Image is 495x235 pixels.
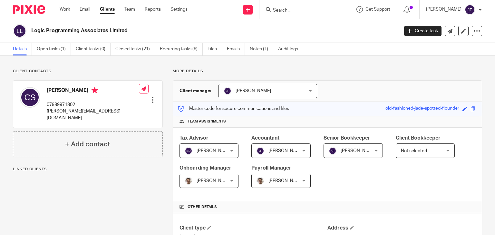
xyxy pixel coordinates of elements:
[65,139,110,149] h4: + Add contact
[76,43,111,55] a: Client tasks (0)
[47,87,139,95] h4: [PERSON_NAME]
[224,87,231,95] img: svg%3E
[20,87,40,108] img: svg%3E
[236,89,271,93] span: [PERSON_NAME]
[401,149,427,153] span: Not selected
[160,43,203,55] a: Recurring tasks (6)
[13,167,163,172] p: Linked clients
[251,135,279,141] span: Accountant
[250,43,273,55] a: Notes (1)
[257,147,264,155] img: svg%3E
[426,6,461,13] p: [PERSON_NAME]
[180,165,231,171] span: Onboarding Manager
[37,43,71,55] a: Open tasks (1)
[404,26,442,36] a: Create task
[115,43,155,55] a: Closed tasks (21)
[272,8,330,14] input: Search
[188,119,226,124] span: Team assignments
[257,177,264,185] img: PXL_20240409_141816916.jpg
[465,5,475,15] img: svg%3E
[13,5,45,14] img: Pixie
[47,102,139,108] p: 07989971802
[173,69,482,74] p: More details
[13,43,32,55] a: Details
[185,177,192,185] img: PXL_20240409_141816916.jpg
[185,147,192,155] img: svg%3E
[197,149,232,153] span: [PERSON_NAME]
[100,6,115,13] a: Clients
[365,7,390,12] span: Get Support
[180,135,209,141] span: Tax Advisor
[327,225,475,231] h4: Address
[92,87,98,93] i: Primary
[180,225,327,231] h4: Client type
[324,135,370,141] span: Senior Bookkeeper
[268,179,304,183] span: [PERSON_NAME]
[47,108,139,121] p: [PERSON_NAME][EMAIL_ADDRESS][DOMAIN_NAME]
[60,6,70,13] a: Work
[145,6,161,13] a: Reports
[197,179,232,183] span: [PERSON_NAME]
[208,43,222,55] a: Files
[80,6,90,13] a: Email
[178,105,289,112] p: Master code for secure communications and files
[227,43,245,55] a: Emails
[396,135,441,141] span: Client Bookkeeper
[31,27,322,34] h2: Logic Programming Associates Limited
[180,88,212,94] h3: Client manager
[13,69,163,74] p: Client contacts
[385,105,459,113] div: old-fashioned-jade-spotted-flounder
[329,147,336,155] img: svg%3E
[188,204,217,210] span: Other details
[170,6,188,13] a: Settings
[124,6,135,13] a: Team
[278,43,303,55] a: Audit logs
[251,165,291,171] span: Payroll Manager
[13,24,26,38] img: svg%3E
[268,149,304,153] span: [PERSON_NAME]
[341,149,376,153] span: [PERSON_NAME]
